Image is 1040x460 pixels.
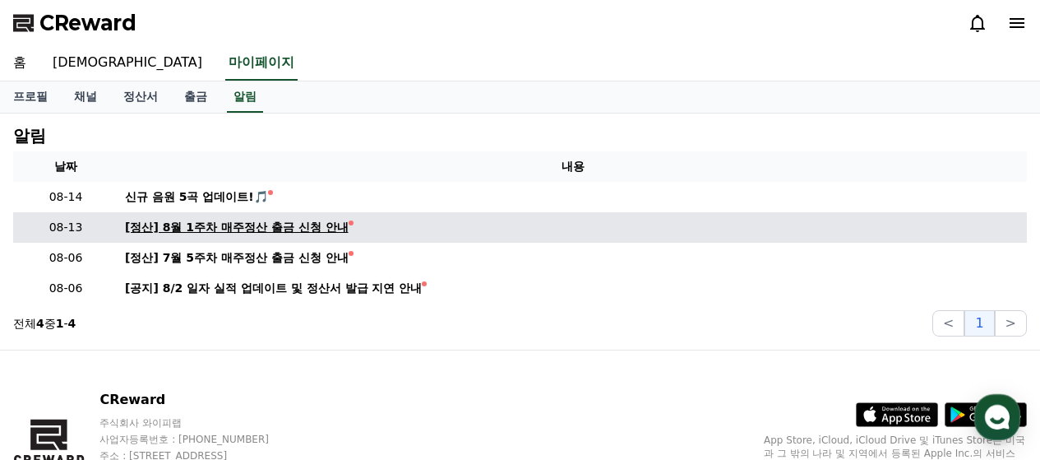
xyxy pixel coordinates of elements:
[99,390,300,410] p: CReward
[125,249,349,267] div: [정산] 7월 5주차 매주정산 출금 신청 안내
[39,10,136,36] span: CReward
[39,46,215,81] a: [DEMOGRAPHIC_DATA]
[125,249,1020,267] a: [정산] 7월 5주차 매주정산 출금 신청 안내
[13,151,118,182] th: 날짜
[225,46,298,81] a: 마이페이지
[932,310,964,337] button: <
[110,81,171,113] a: 정산서
[52,348,62,361] span: 홈
[254,348,274,361] span: 설정
[36,317,44,330] strong: 4
[125,280,422,297] div: [공지] 8/2 일자 실적 업데이트 및 정산서 발급 지연 안내
[109,323,212,365] a: 대화
[125,280,1020,297] a: [공지] 8/2 일자 실적 업데이트 및 정산서 발급 지연 안내
[995,310,1027,337] button: >
[99,433,300,446] p: 사업자등록번호 : [PHONE_NUMBER]
[227,81,263,113] a: 알림
[13,127,46,145] h4: 알림
[125,188,1020,206] a: 신규 음원 5곡 업데이트!🎵
[125,219,349,236] div: [정산] 8월 1주차 매주정산 출금 신청 안내
[99,416,300,430] p: 주식회사 와이피랩
[56,317,64,330] strong: 1
[125,219,1020,236] a: [정산] 8월 1주차 매주정산 출금 신청 안내
[212,323,316,365] a: 설정
[68,317,76,330] strong: 4
[171,81,220,113] a: 출금
[20,188,112,206] p: 08-14
[13,315,76,332] p: 전체 중 -
[20,219,112,236] p: 08-13
[5,323,109,365] a: 홈
[150,349,170,362] span: 대화
[61,81,110,113] a: 채널
[20,249,112,267] p: 08-06
[125,188,268,206] div: 신규 음원 5곡 업데이트!🎵
[118,151,1027,182] th: 내용
[964,310,994,337] button: 1
[20,280,112,297] p: 08-06
[13,10,136,36] a: CReward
